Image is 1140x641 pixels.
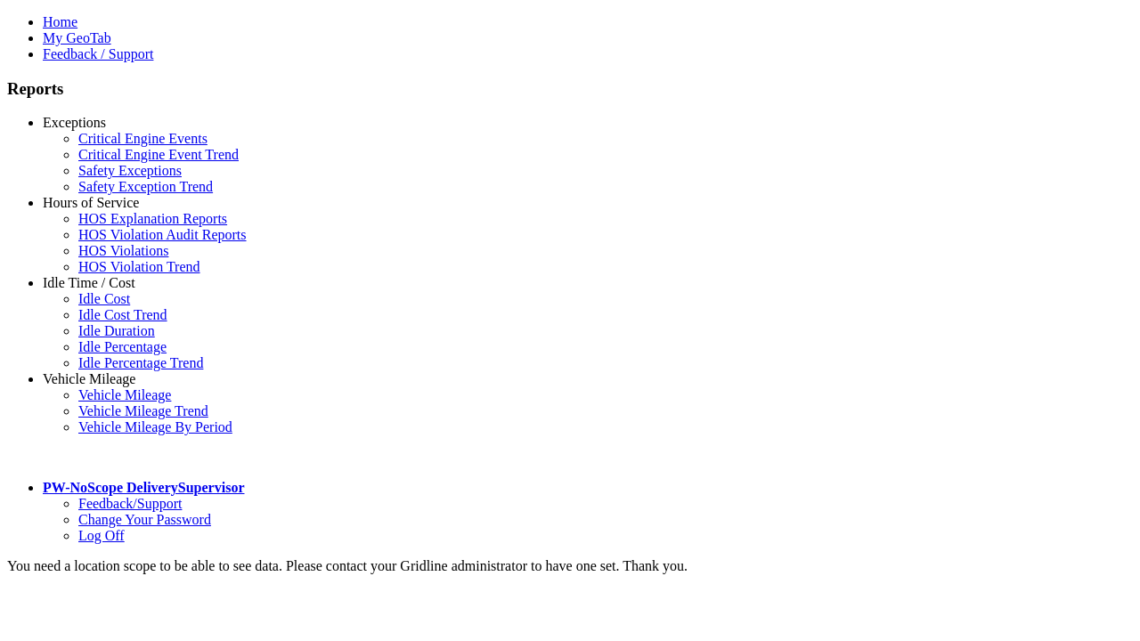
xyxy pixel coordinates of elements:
[43,195,139,210] a: Hours of Service
[78,387,171,402] a: Vehicle Mileage
[78,227,247,242] a: HOS Violation Audit Reports
[78,355,203,370] a: Idle Percentage Trend
[43,480,244,495] a: PW-NoScope DeliverySupervisor
[43,371,135,386] a: Vehicle Mileage
[78,339,167,354] a: Idle Percentage
[78,496,182,511] a: Feedback/Support
[78,528,125,543] a: Log Off
[78,131,208,146] a: Critical Engine Events
[78,291,130,306] a: Idle Cost
[7,558,1133,574] div: You need a location scope to be able to see data. Please contact your Gridline administrator to h...
[78,163,182,178] a: Safety Exceptions
[78,211,227,226] a: HOS Explanation Reports
[43,14,77,29] a: Home
[43,46,153,61] a: Feedback / Support
[78,403,208,418] a: Vehicle Mileage Trend
[78,243,168,258] a: HOS Violations
[78,419,232,434] a: Vehicle Mileage By Period
[43,30,111,45] a: My GeoTab
[78,323,155,338] a: Idle Duration
[7,79,1133,99] h3: Reports
[78,512,211,527] a: Change Your Password
[78,147,239,162] a: Critical Engine Event Trend
[43,115,106,130] a: Exceptions
[78,179,213,194] a: Safety Exception Trend
[78,259,200,274] a: HOS Violation Trend
[78,307,167,322] a: Idle Cost Trend
[43,275,135,290] a: Idle Time / Cost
